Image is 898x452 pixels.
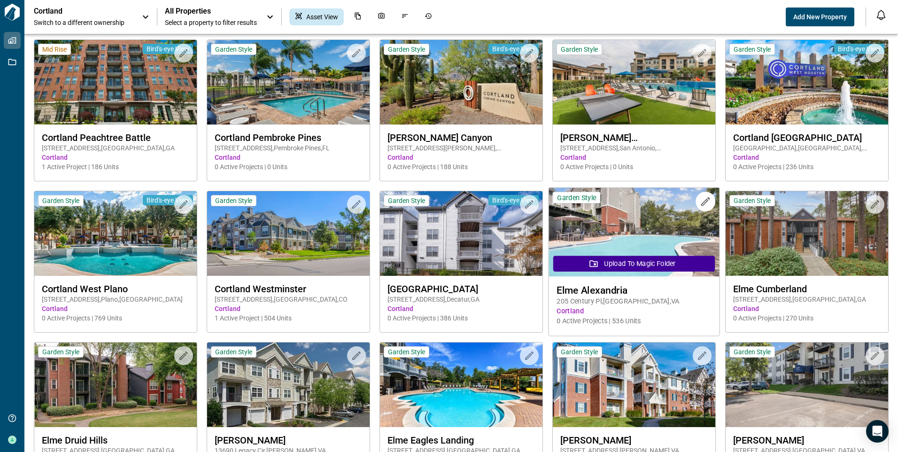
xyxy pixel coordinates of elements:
span: 0 Active Projects | 0 Units [215,162,362,171]
button: Open notification feed [874,8,889,23]
span: Garden Style [388,196,425,205]
span: [GEOGRAPHIC_DATA] , [GEOGRAPHIC_DATA] , [GEOGRAPHIC_DATA] [733,143,881,153]
span: Garden Style [734,348,771,356]
img: property-asset [34,343,197,427]
span: Add New Property [793,12,847,22]
span: Garden Style [42,196,79,205]
span: [STREET_ADDRESS] , [GEOGRAPHIC_DATA] , GA [42,143,189,153]
span: [STREET_ADDRESS] , San Antonio , [GEOGRAPHIC_DATA] [560,143,708,153]
img: property-asset [34,40,197,125]
span: Elme Cumberland [733,283,881,295]
span: Switch to a different ownership [34,18,132,27]
span: 0 Active Projects | 769 Units [42,313,189,323]
span: Garden Style [557,193,596,202]
button: Add New Property [786,8,854,26]
img: property-asset [549,188,719,277]
span: Garden Style [215,45,252,54]
span: Cortland West Plano [42,283,189,295]
span: Bird's-eye View [492,45,535,53]
span: 0 Active Projects | 236 Units [733,162,881,171]
img: property-asset [380,343,542,427]
div: Photos [372,8,391,25]
span: [STREET_ADDRESS][PERSON_NAME] , [GEOGRAPHIC_DATA] , AZ [387,143,535,153]
span: Bird's-eye View [838,45,881,53]
span: Garden Style [561,348,598,356]
span: 1 Active Project | 504 Units [215,313,362,323]
span: 0 Active Projects | 536 Units [557,316,712,326]
span: All Properties [165,7,257,16]
img: property-asset [207,191,370,276]
span: 0 Active Projects | 270 Units [733,313,881,323]
span: Garden Style [734,45,771,54]
span: [PERSON_NAME] [215,435,362,446]
span: Cortland [733,304,881,313]
span: 0 Active Projects | 0 Units [560,162,708,171]
img: property-asset [726,191,888,276]
span: Elme Eagles Landing [387,435,535,446]
button: Upload to Magic Folder [553,256,715,272]
span: Cortland Peachtree Battle [42,132,189,143]
span: [STREET_ADDRESS] , [GEOGRAPHIC_DATA] , GA [733,295,881,304]
img: property-asset [207,40,370,125]
span: Cortland Westminster [215,283,362,295]
span: [PERSON_NAME] Canyon [387,132,535,143]
span: Mid Rise [42,45,67,54]
span: Bird's-eye View [147,45,189,53]
span: Elme Druid Hills [42,435,189,446]
p: Cortland [34,7,118,16]
span: [PERSON_NAME] [560,435,708,446]
div: Job History [419,8,438,25]
img: property-asset [553,343,715,427]
img: property-asset [553,40,715,125]
span: Garden Style [734,196,771,205]
span: Garden Style [215,348,252,356]
div: Issues & Info [395,8,414,25]
span: Cortland [215,304,362,313]
img: property-asset [726,343,888,427]
span: Cortland [387,153,535,162]
span: Cortland Pembroke Pines [215,132,362,143]
span: [GEOGRAPHIC_DATA] [387,283,535,295]
span: Cortland [557,306,712,316]
span: 0 Active Projects | 386 Units [387,313,535,323]
span: 205 Century Pl , [GEOGRAPHIC_DATA] , VA [557,296,712,306]
span: Elme Alexandria [557,284,712,296]
span: Cortland [GEOGRAPHIC_DATA] [733,132,881,143]
span: [PERSON_NAME] [733,435,881,446]
div: Documents [348,8,367,25]
span: [STREET_ADDRESS] , Plano , [GEOGRAPHIC_DATA] [42,295,189,304]
span: Garden Style [561,45,598,54]
span: Select a property to filter results [165,18,257,27]
span: Garden Style [215,196,252,205]
span: [STREET_ADDRESS] , Decatur , GA [387,295,535,304]
span: Garden Style [388,45,425,54]
span: Garden Style [42,348,79,356]
span: Cortland [733,153,881,162]
span: Asset View [306,12,338,22]
span: 1 Active Project | 186 Units [42,162,189,171]
span: Cortland [387,304,535,313]
div: Asset View [289,8,344,25]
span: [STREET_ADDRESS] , Pembroke Pines , FL [215,143,362,153]
div: Open Intercom Messenger [866,420,889,443]
span: Cortland [42,153,189,162]
span: 0 Active Projects | 188 Units [387,162,535,171]
span: Garden Style [388,348,425,356]
img: property-asset [34,191,197,276]
span: Bird's-eye View [492,196,535,204]
span: Bird's-eye View [147,196,189,204]
span: Cortland [215,153,362,162]
span: [PERSON_NAME][GEOGRAPHIC_DATA] [560,132,708,143]
img: property-asset [380,40,542,125]
span: Cortland [42,304,189,313]
img: property-asset [726,40,888,125]
img: property-asset [380,191,542,276]
span: Cortland [560,153,708,162]
img: property-asset [207,343,370,427]
span: [STREET_ADDRESS] , [GEOGRAPHIC_DATA] , CO [215,295,362,304]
